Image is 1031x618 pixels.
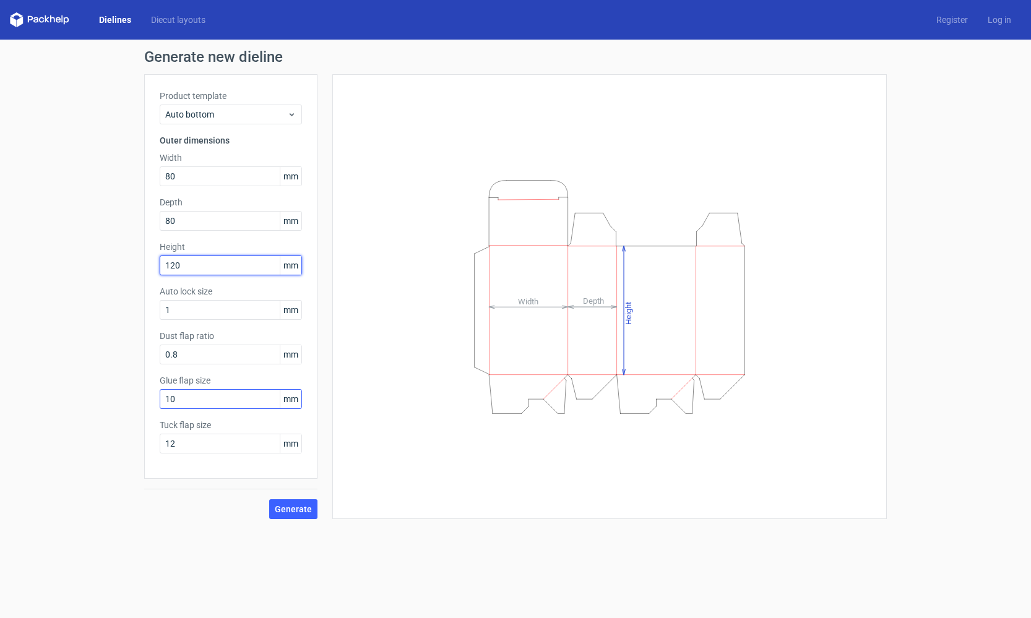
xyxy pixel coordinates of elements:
label: Tuck flap size [160,419,302,431]
span: Auto bottom [165,108,287,121]
a: Dielines [89,14,141,26]
label: Dust flap ratio [160,330,302,342]
h1: Generate new dieline [144,49,887,64]
span: mm [280,434,301,453]
a: Diecut layouts [141,14,215,26]
label: Glue flap size [160,374,302,387]
span: mm [280,345,301,364]
tspan: Width [518,296,538,306]
tspan: Height [624,301,633,324]
span: Generate [275,505,312,513]
a: Register [926,14,978,26]
tspan: Depth [583,296,604,306]
span: mm [280,212,301,230]
label: Product template [160,90,302,102]
a: Log in [978,14,1021,26]
span: mm [280,167,301,186]
label: Height [160,241,302,253]
button: Generate [269,499,317,519]
label: Auto lock size [160,285,302,298]
span: mm [280,256,301,275]
label: Width [160,152,302,164]
span: mm [280,301,301,319]
h3: Outer dimensions [160,134,302,147]
span: mm [280,390,301,408]
label: Depth [160,196,302,208]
